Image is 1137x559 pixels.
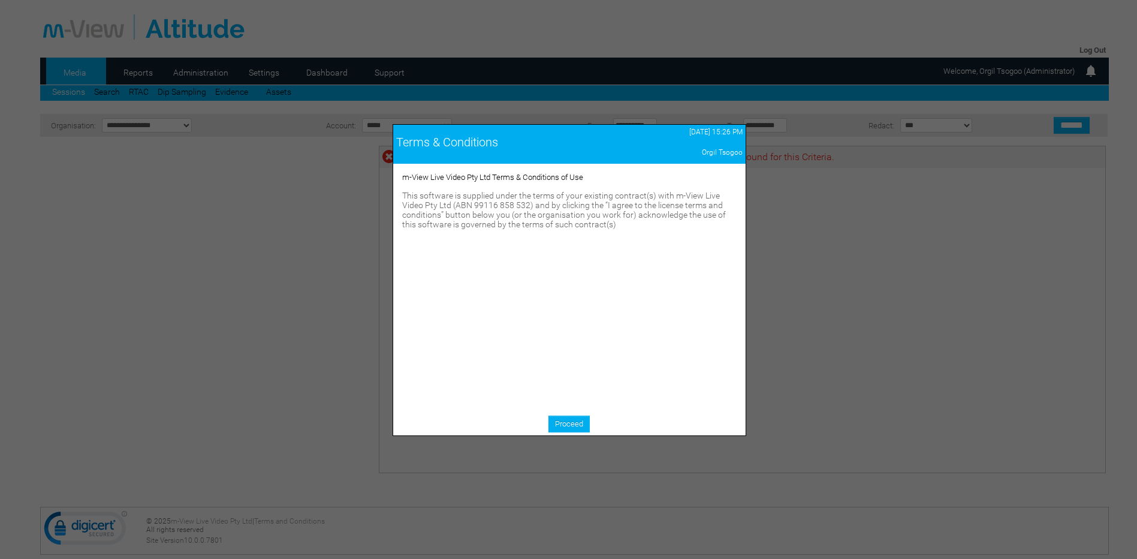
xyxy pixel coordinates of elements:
[1084,64,1098,78] img: bell24.png
[396,135,617,149] div: Terms & Conditions
[620,145,746,160] td: Orgil Tsogoo
[620,125,746,139] td: [DATE] 15:26 PM
[402,173,583,182] span: m-View Live Video Pty Ltd Terms & Conditions of Use
[548,416,590,432] a: Proceed
[402,191,726,229] span: This software is supplied under the terms of your existing contract(s) with m-View Live Video Pty...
